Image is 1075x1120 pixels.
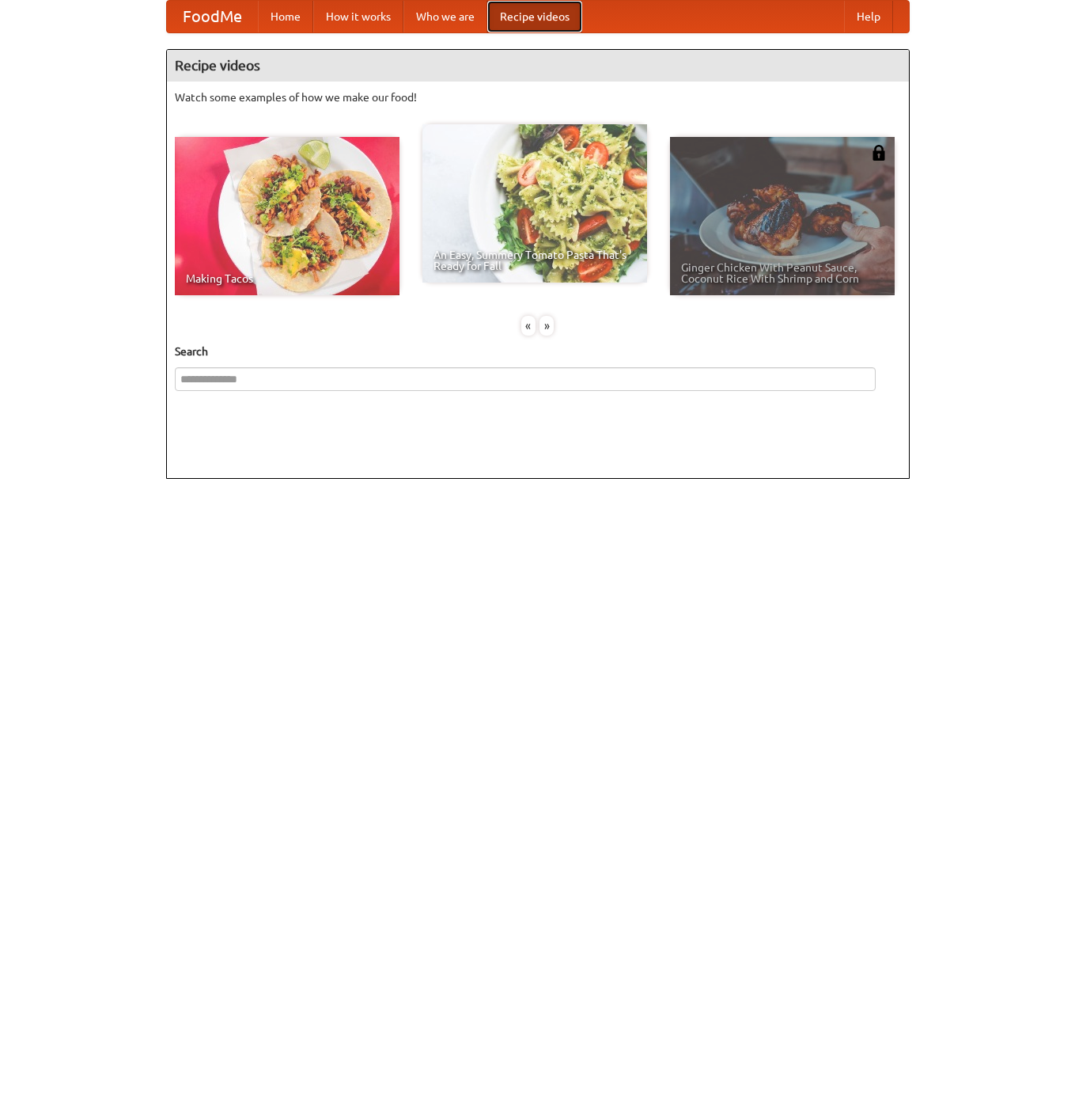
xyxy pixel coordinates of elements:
span: An Easy, Summery Tomato Pasta That's Ready for Fall [433,249,636,271]
h4: Recipe videos [167,50,909,82]
a: Recipe videos [487,1,582,32]
a: Who we are [403,1,487,32]
div: » [539,316,554,336]
a: Making Tacos [175,137,399,295]
a: How it works [313,1,403,32]
div: « [521,316,536,336]
h5: Search [175,344,901,359]
a: FoodMe [167,1,258,32]
span: Making Tacos [186,273,388,284]
a: Home [258,1,313,32]
a: An Easy, Summery Tomato Pasta That's Ready for Fall [422,124,647,283]
a: Help [844,1,893,32]
p: Watch some examples of how we make our food! [175,89,901,105]
img: 483408.png [871,145,887,161]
